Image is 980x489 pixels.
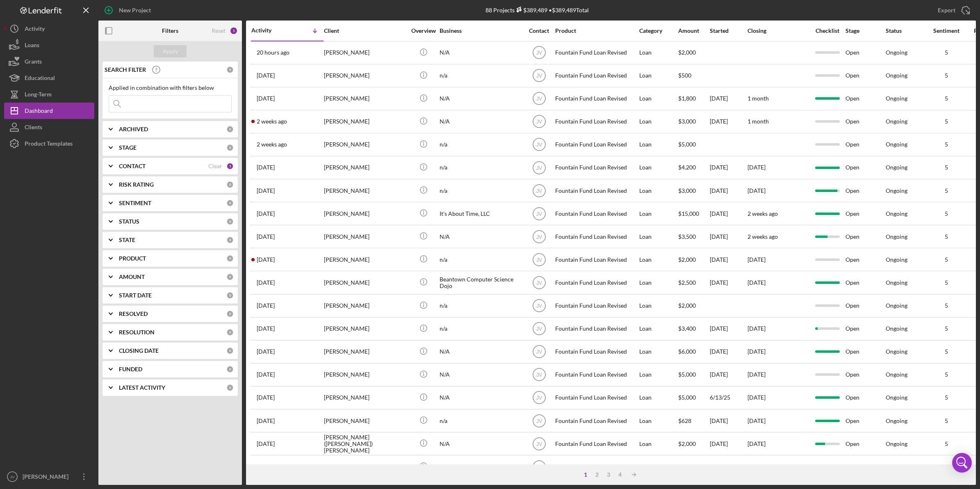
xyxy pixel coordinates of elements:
[257,348,275,355] time: 2025-06-21 16:28
[257,441,275,447] time: 2025-05-27 19:09
[440,318,522,340] div: n/a
[119,347,159,354] b: CLOSING DATE
[324,27,406,34] div: Client
[678,210,699,217] span: $15,000
[710,410,747,432] div: [DATE]
[324,456,406,478] div: [PERSON_NAME]
[926,187,967,194] div: 5
[886,72,907,79] div: Ongoing
[710,364,747,386] div: [DATE]
[440,364,522,386] div: N/A
[748,164,766,171] time: [DATE]
[257,95,275,102] time: 2025-09-09 13:54
[678,72,691,79] span: $500
[536,326,542,332] text: JV
[4,53,94,70] button: Grants
[678,141,696,148] span: $5,000
[4,135,94,152] button: Product Templates
[926,441,967,447] div: 5
[710,180,747,201] div: [DATE]
[926,371,967,378] div: 5
[226,66,234,73] div: 0
[555,341,637,363] div: Fountain Fund Loan Revised
[748,187,766,194] time: [DATE]
[678,463,696,470] span: $4,800
[440,27,522,34] div: Business
[324,318,406,340] div: [PERSON_NAME]
[926,302,967,309] div: 5
[226,292,234,299] div: 0
[4,103,94,119] a: Dashboard
[25,86,52,105] div: Long-Term
[886,49,907,56] div: Ongoing
[639,111,677,133] div: Loan
[555,387,637,409] div: Fountain Fund Loan Revised
[748,440,766,447] time: [DATE]
[639,410,677,432] div: Loan
[846,433,885,455] div: Open
[440,456,522,478] div: n/a
[440,203,522,224] div: It's About Time, LLC
[710,203,747,224] div: [DATE]
[440,387,522,409] div: N/A
[710,111,747,133] div: [DATE]
[748,348,766,355] time: [DATE]
[678,394,696,401] span: $5,000
[4,86,94,103] a: Long-Term
[678,371,696,378] span: $5,000
[25,119,42,137] div: Clients
[846,65,885,87] div: Open
[324,157,406,178] div: [PERSON_NAME]
[119,292,152,299] b: START DATE
[810,27,845,34] div: Checklist
[226,273,234,281] div: 0
[324,180,406,201] div: [PERSON_NAME]
[324,42,406,64] div: [PERSON_NAME]
[536,165,542,171] text: JV
[536,96,542,102] text: JV
[25,53,42,72] div: Grants
[639,42,677,64] div: Loan
[846,341,885,363] div: Open
[119,255,146,262] b: PRODUCT
[678,325,696,332] span: $3,400
[555,249,637,270] div: Fountain Fund Loan Revised
[208,163,222,169] div: Clear
[886,418,907,424] div: Ongoing
[639,272,677,293] div: Loan
[926,464,967,470] div: 5
[555,433,637,455] div: Fountain Fund Loan Revised
[555,111,637,133] div: Fountain Fund Loan Revised
[109,85,232,91] div: Applied in combination with filters below
[257,394,275,401] time: 2025-06-13 16:54
[226,162,234,170] div: 1
[408,27,439,34] div: Overview
[678,95,696,102] span: $1,800
[710,157,747,178] div: [DATE]
[440,226,522,247] div: N/A
[226,218,234,225] div: 0
[639,341,677,363] div: Loan
[639,157,677,178] div: Loan
[119,384,165,391] b: LATEST ACTIVITY
[163,45,178,57] div: Apply
[324,249,406,270] div: [PERSON_NAME]
[324,226,406,247] div: [PERSON_NAME]
[324,341,406,363] div: [PERSON_NAME]
[926,141,967,148] div: 5
[536,418,542,424] text: JV
[226,199,234,207] div: 0
[226,144,234,151] div: 0
[748,417,766,424] time: [DATE]
[25,37,39,55] div: Loans
[748,210,778,217] time: 2 weeks ago
[926,418,967,424] div: 5
[257,256,275,263] time: 2025-07-17 19:23
[226,347,234,354] div: 0
[119,329,155,336] b: RESOLUTION
[536,395,542,401] text: JV
[440,111,522,133] div: N/A
[524,27,554,34] div: Contact
[440,433,522,455] div: N/A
